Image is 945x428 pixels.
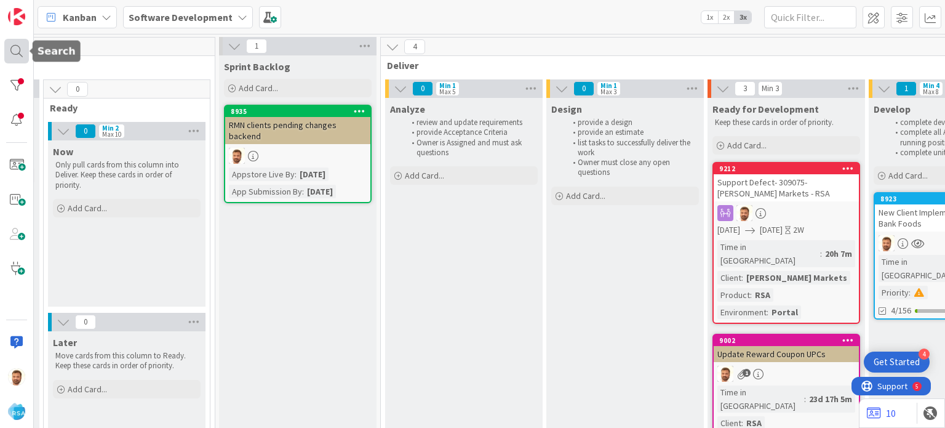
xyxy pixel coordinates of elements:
[888,170,928,181] span: Add Card...
[879,235,895,251] img: AS
[909,286,911,299] span: :
[405,118,536,127] li: review and update requirements
[760,224,783,236] span: [DATE]
[743,271,850,285] div: [PERSON_NAME] Markets
[566,190,605,201] span: Add Card...
[806,392,855,406] div: 23d 17h 5m
[231,107,370,116] div: 8935
[879,286,909,299] div: Priority
[896,81,917,96] span: 1
[224,105,372,203] a: 8935RMN clients pending changes backendASAppstore Live By:[DATE]App Submission By:[DATE]
[102,131,121,137] div: Max 10
[717,386,804,413] div: Time in [GEOGRAPHIC_DATA]
[68,384,107,395] span: Add Card...
[229,168,295,181] div: Appstore Live By
[439,83,456,89] div: Min 1
[68,203,107,214] span: Add Card...
[717,366,733,382] img: AS
[297,168,329,181] div: [DATE]
[53,336,77,349] span: Later
[767,305,768,319] span: :
[412,81,433,96] span: 0
[741,271,743,285] span: :
[714,163,859,174] div: 9212
[225,106,370,144] div: 8935RMN clients pending changes backend
[717,305,767,319] div: Environment
[225,106,370,117] div: 8935
[75,315,96,329] span: 0
[239,83,278,94] span: Add Card...
[304,185,336,198] div: [DATE]
[735,11,751,23] span: 3x
[566,118,697,127] li: provide a design
[874,103,911,115] span: Develop
[891,304,911,317] span: 4/156
[714,335,859,362] div: 9002Update Reward Coupon UPCs
[804,392,806,406] span: :
[719,336,859,345] div: 9002
[718,11,735,23] span: 2x
[224,60,290,73] span: Sprint Backlog
[405,138,536,158] li: Owner is Assigned and must ask questions
[63,10,97,25] span: Kanban
[129,11,233,23] b: Software Development
[717,240,820,267] div: Time in [GEOGRAPHIC_DATA]
[727,140,767,151] span: Add Card...
[717,224,740,236] span: [DATE]
[225,148,370,164] div: AS
[566,158,697,178] li: Owner must close any open questions
[8,8,25,25] img: Visit kanbanzone.com
[295,168,297,181] span: :
[246,39,267,54] span: 1
[50,102,194,114] span: Ready
[714,346,859,362] div: Update Reward Coupon UPCs
[566,127,697,137] li: provide an estimate
[405,170,444,181] span: Add Card...
[768,305,801,319] div: Portal
[864,352,930,373] div: Open Get Started checklist, remaining modules: 4
[919,349,930,360] div: 4
[67,82,88,97] span: 0
[874,356,920,368] div: Get Started
[53,145,73,158] span: Now
[714,174,859,201] div: Support Defect- 309075- [PERSON_NAME] Markets - RSA
[600,83,617,89] div: Min 1
[712,103,819,115] span: Ready for Development
[302,185,304,198] span: :
[750,288,752,302] span: :
[793,224,804,236] div: 2W
[923,89,939,95] div: Max 8
[714,163,859,201] div: 9212Support Defect- 309075- [PERSON_NAME] Markets - RSA
[714,366,859,382] div: AS
[714,205,859,221] div: AS
[822,247,855,260] div: 20h 7m
[390,103,425,115] span: Analyze
[712,162,860,324] a: 9212Support Defect- 309075- [PERSON_NAME] Markets - RSAAS[DATE][DATE]2WTime in [GEOGRAPHIC_DATA]:...
[229,148,245,164] img: AS
[26,2,56,17] span: Support
[820,247,822,260] span: :
[701,11,718,23] span: 1x
[55,351,198,371] p: Move cards from this column to Ready. Keep these cards in order of priority.
[439,89,455,95] div: Max 5
[64,5,67,15] div: 5
[102,125,119,131] div: Min 2
[38,46,76,57] h5: Search
[714,335,859,346] div: 9002
[717,288,750,302] div: Product
[405,127,536,137] li: provide Acceptance Criteria
[8,368,25,386] img: AS
[8,403,25,420] img: avatar
[752,288,773,302] div: RSA
[551,103,582,115] span: Design
[717,271,741,285] div: Client
[600,89,616,95] div: Max 3
[762,86,779,92] div: Min 3
[715,118,858,127] p: Keep these cards in order of priority.
[573,81,594,96] span: 0
[867,406,896,421] a: 10
[764,6,856,28] input: Quick Filter...
[743,369,751,377] span: 1
[225,117,370,144] div: RMN clients pending changes backend
[735,81,756,96] span: 3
